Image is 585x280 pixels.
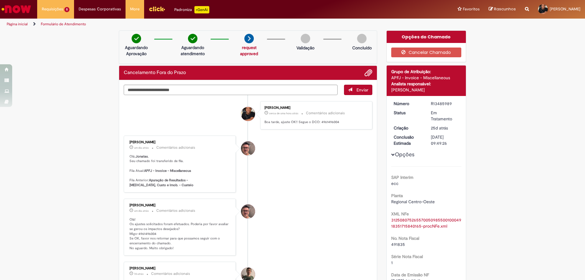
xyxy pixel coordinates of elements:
[364,69,372,77] button: Adicionar anexos
[41,22,86,27] a: Formulário de Atendimento
[431,125,448,131] span: 25d atrás
[269,112,298,115] time: 30/09/2025 12:58:10
[391,254,423,259] b: Série Nota Fiscal
[431,101,459,107] div: R13485989
[156,145,195,150] small: Comentários adicionais
[241,107,255,121] div: Jonatas Pinheiro De Amorim
[149,4,165,13] img: click_logo_yellow_360x200.png
[5,19,385,30] ul: Trilhas de página
[391,199,435,204] span: Regional Centro-Oeste
[389,101,427,107] dt: Número
[357,34,367,43] img: img-circle-grey.png
[391,211,409,217] b: XML NFe
[391,48,462,57] button: Cancelar Chamado
[178,44,207,57] p: Aguardando atendimento
[431,125,459,131] div: 05/09/2025 16:49:21
[387,31,466,43] div: Opções do Chamado
[391,217,461,229] a: Download de 31250807526557005098550010004918351715840165-procNFe.xml
[194,6,209,13] p: +GenAi
[391,193,403,198] b: Planta
[144,168,191,173] b: APFJ - Invoice - Miscellaneous
[129,217,231,251] p: Olá! Os ajustes solicitados foram efetuados. Poderia por favor avaliar se gerou os impactos desej...
[389,110,427,116] dt: Status
[269,112,298,115] span: cerca de uma hora atrás
[344,85,372,95] button: Enviar
[134,209,149,213] span: um dia atrás
[134,146,149,150] span: um dia atrás
[356,87,368,93] span: Enviar
[124,85,338,95] textarea: Digite sua mensagem aqui...
[431,125,448,131] time: 05/09/2025 16:49:21
[79,6,121,12] span: Despesas Corporativas
[391,175,413,180] b: SAP Interim
[174,6,209,13] div: Padroniza
[306,111,345,116] small: Comentários adicionais
[391,87,462,93] div: [PERSON_NAME]
[244,34,254,43] img: arrow-next.png
[134,209,149,213] time: 29/09/2025 11:42:49
[391,81,462,87] div: Analista responsável:
[391,236,419,241] b: No. Nota Fiscal
[129,154,231,188] p: Olá, , Seu chamado foi transferido de fila. Fila Atual: Fila Anterior:
[389,125,427,131] dt: Criação
[129,267,231,270] div: [PERSON_NAME]
[188,34,197,43] img: check-circle-green.png
[264,106,366,110] div: [PERSON_NAME]
[156,208,195,213] small: Comentários adicionais
[42,6,63,12] span: Requisições
[352,45,372,51] p: Concluído
[431,134,459,146] div: [DATE] 09:49:26
[431,110,459,122] div: Em Tratamento
[122,44,151,57] p: Aguardando Aprovação
[129,204,231,207] div: [PERSON_NAME]
[391,181,399,186] span: ecc
[7,22,28,27] a: Página inicial
[550,6,580,12] span: [PERSON_NAME]
[129,178,193,187] b: Apuração de Resultados - [MEDICAL_DATA], Custo e Imob. - Custeio
[391,242,405,247] span: 491835
[296,45,314,51] p: Validação
[136,154,148,159] b: Jonatas
[463,6,480,12] span: Favoritos
[389,134,427,146] dt: Conclusão Estimada
[1,3,32,15] img: ServiceNow
[391,260,393,265] span: 1
[241,141,255,155] div: Eliezer De Farias
[124,70,186,76] h2: Cancelamento Fora do Prazo Histórico de tíquete
[241,204,255,218] div: Eliezer De Farias
[134,146,149,150] time: 29/09/2025 11:42:59
[134,272,144,276] span: 7d atrás
[301,34,310,43] img: img-circle-grey.png
[64,7,69,12] span: 5
[391,272,429,278] b: Data de Emissão NF
[134,272,144,276] time: 24/09/2025 14:07:37
[494,6,516,12] span: Rascunhos
[129,140,231,144] div: [PERSON_NAME]
[130,6,140,12] span: More
[489,6,516,12] a: Rascunhos
[132,34,141,43] img: check-circle-green.png
[391,69,462,75] div: Grupo de Atribuição:
[151,271,190,276] small: Comentários adicionais
[391,75,462,81] div: APFJ - Invoice - Miscellaneous
[240,45,258,56] a: request approved
[264,120,366,125] p: Boa tarde, ajuste OK!! Segue o DCO: 4961496004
